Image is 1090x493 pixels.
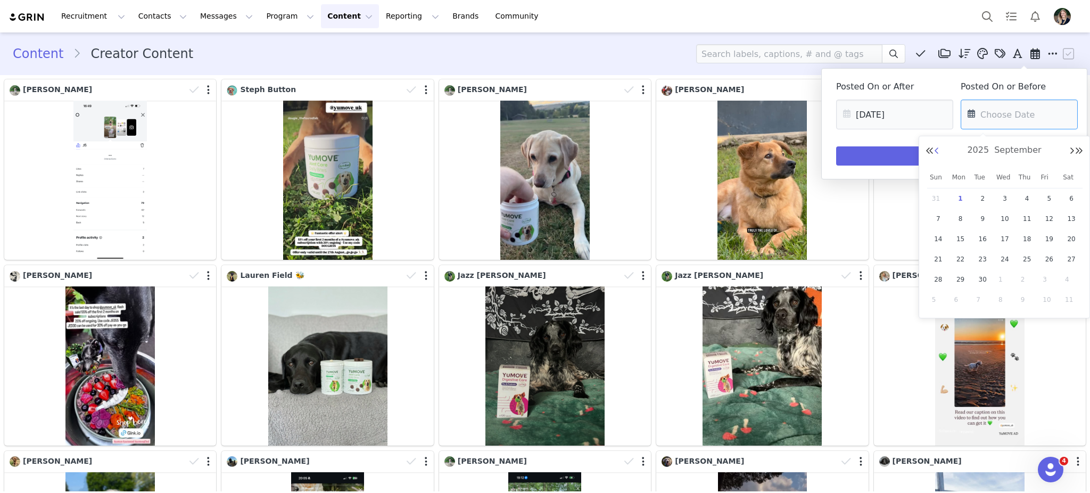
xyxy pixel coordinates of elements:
span: 6 [1065,192,1078,205]
h4: Posted On or After [836,82,948,92]
input: Choose Date [836,100,953,129]
img: 7da40928-cae5-40eb-bf15-f8b9e6667ff3.jpg [10,271,20,282]
button: Messages [194,4,259,28]
span: [PERSON_NAME] [240,457,309,465]
span: 5 [1043,192,1055,205]
span: [PERSON_NAME] [23,271,92,280]
button: Next Month [1069,147,1075,155]
span: 4 [1065,273,1078,286]
img: 54695899-6f00-47a0-a2f3-eb3969ee6ef8.jpg [227,456,237,467]
span: 23 [976,253,989,266]
span: 26 [1043,253,1055,266]
span: [PERSON_NAME] [893,457,962,465]
span: 3 [1043,273,1055,286]
span: 13 [1065,212,1078,225]
img: 73f99c8e-d985-4948-a8f0-7ebc2b071e06--s.jpg [227,85,237,96]
span: 15 [954,233,967,245]
span: 18 [1021,233,1034,245]
img: 95acf482-ee30-474b-bab7-de2aa6b7daf9.jpg [444,271,455,282]
span: 10 [998,212,1011,225]
span: 4 [1021,192,1034,205]
span: 4 [1060,457,1068,465]
span: 28 [932,273,945,286]
button: Previous Year [926,147,934,155]
button: Program [260,4,320,28]
span: 24 [998,253,1011,266]
span: Jazz [PERSON_NAME] [675,271,763,280]
a: grin logo [9,12,46,22]
span: 5 [932,293,945,306]
a: Tasks [1000,4,1023,28]
span: 11 [1021,212,1034,225]
iframe: Intercom live chat [1038,457,1063,482]
h4: Posted On or Before [961,82,1072,92]
span: September [992,145,1044,155]
span: 30 [976,273,989,286]
span: 7 [932,212,945,225]
a: Content [13,44,73,63]
span: 10 [1043,293,1055,306]
img: 87829322-2ad0-4961-abfb-ebfcda7ccd98.jpg [10,85,20,96]
button: Content [321,4,379,28]
button: Apply [836,146,1072,166]
img: a059e69d-cacd-496a-99f4-be2481717f75.jpg [879,271,890,282]
span: 20 [1065,233,1078,245]
span: Steph Button [240,85,296,94]
span: Jazz [PERSON_NAME] [458,271,546,280]
span: 9 [976,212,989,225]
span: [PERSON_NAME] [23,85,92,94]
span: 16 [976,233,989,245]
span: 19 [1043,233,1055,245]
span: [PERSON_NAME] [458,457,527,465]
span: Lauren Field 🐝 [240,271,304,280]
span: 7 [976,293,989,306]
img: 87829322-2ad0-4961-abfb-ebfcda7ccd98.jpg [444,85,455,96]
button: Notifications [1023,4,1047,28]
span: 21 [932,253,945,266]
button: Next Year [1075,147,1083,155]
span: 2 [976,192,989,205]
img: c3eb3008-35a4-45a4-a270-2cf7f5dac88a.jpg [879,456,890,467]
span: 14 [932,233,945,245]
span: 17 [998,233,1011,245]
img: 526a3574-9eec-4392-bc5f-23758d39a24b--s.jpg [662,456,672,467]
span: 12 [1043,212,1055,225]
input: Search labels, captions, # and @ tags [696,44,882,63]
span: [PERSON_NAME] [675,457,744,465]
a: Community [489,4,550,28]
img: 8267397b-b1d9-494c-9903-82b3ae1be546.jpeg [1054,8,1071,25]
img: b094cac0-efe1-465c-82db-c8d2d592ac10.jpg [662,85,672,96]
span: 9 [1021,293,1034,306]
span: 1 [998,273,1011,286]
img: 211055f6-1a97-40b0-bb98-56001107f19d.jpg [227,271,237,282]
th: Fri [1038,167,1061,188]
span: 2025 [964,145,992,155]
span: [PERSON_NAME] [23,457,92,465]
span: [PERSON_NAME] [675,85,744,94]
span: 25 [1021,253,1034,266]
span: 8 [954,212,967,225]
button: Profile [1047,8,1081,25]
button: Recruitment [55,4,131,28]
th: Sat [1060,167,1083,188]
th: Sun [927,167,949,188]
span: [PERSON_NAME] [893,271,962,280]
button: Reporting [379,4,445,28]
th: Wed [994,167,1016,188]
span: 8 [998,293,1011,306]
button: Contacts [132,4,193,28]
th: Tue [971,167,994,188]
span: 2 [1021,273,1034,286]
span: 22 [954,253,967,266]
span: 31 [932,192,945,205]
input: Choose Date [961,100,1078,129]
span: 3 [998,192,1011,205]
button: Search [976,4,999,28]
span: 1 [954,192,967,205]
button: Previous Month [934,147,939,155]
img: 9ce282d1-3b4d-493d-b591-c355a3b3a76c.jpg [10,456,20,467]
span: 11 [1065,293,1078,306]
th: Mon [949,167,972,188]
a: Brands [446,4,488,28]
span: 6 [954,293,967,306]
